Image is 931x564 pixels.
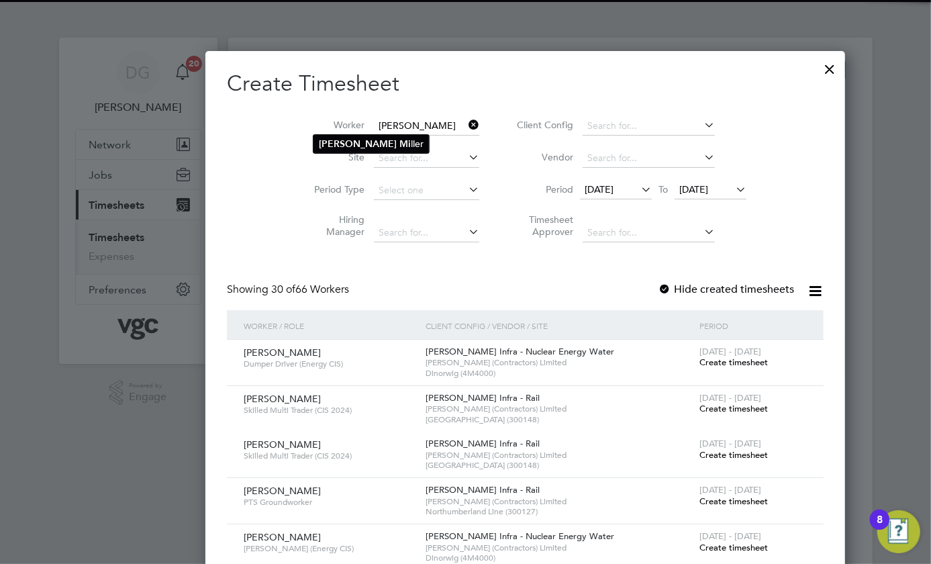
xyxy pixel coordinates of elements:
[304,214,364,238] label: Hiring Manager
[699,484,761,496] span: [DATE] - [DATE]
[244,485,321,497] span: [PERSON_NAME]
[583,117,715,136] input: Search for...
[227,70,824,98] h2: Create Timesheet
[426,460,693,471] span: [GEOGRAPHIC_DATA] (300148)
[244,451,416,461] span: Skilled Multi Trader (CIS 2024)
[426,530,615,542] span: [PERSON_NAME] Infra - Nuclear Energy Water
[877,510,920,553] button: Open Resource Center, 8 new notifications
[244,405,416,416] span: Skilled Multi Trader (CIS 2024)
[426,357,693,368] span: [PERSON_NAME] (Contractors) Limited
[426,414,693,425] span: [GEOGRAPHIC_DATA] (300148)
[426,553,693,563] span: Dinorwig (4M4000)
[583,149,715,168] input: Search for...
[319,138,397,150] b: [PERSON_NAME]
[513,183,573,195] label: Period
[658,283,794,296] label: Hide created timesheets
[426,484,540,496] span: [PERSON_NAME] Infra - Rail
[654,181,672,198] span: To
[244,438,321,451] span: [PERSON_NAME]
[426,346,615,357] span: [PERSON_NAME] Infra - Nuclear Energy Water
[304,119,364,131] label: Worker
[244,393,321,405] span: [PERSON_NAME]
[699,392,761,404] span: [DATE] - [DATE]
[304,151,364,163] label: Site
[426,450,693,461] span: [PERSON_NAME] (Contractors) Limited
[699,542,768,553] span: Create timesheet
[244,531,321,543] span: [PERSON_NAME]
[374,117,479,136] input: Search for...
[271,283,295,296] span: 30 of
[426,404,693,414] span: [PERSON_NAME] (Contractors) Limited
[699,357,768,368] span: Create timesheet
[585,183,614,195] span: [DATE]
[699,530,761,542] span: [DATE] - [DATE]
[426,438,540,449] span: [PERSON_NAME] Infra - Rail
[583,224,715,242] input: Search for...
[374,224,479,242] input: Search for...
[699,449,768,461] span: Create timesheet
[699,346,761,357] span: [DATE] - [DATE]
[271,283,349,296] span: 66 Workers
[240,310,423,341] div: Worker / Role
[244,359,416,369] span: Dumper Driver (Energy CIS)
[513,151,573,163] label: Vendor
[513,119,573,131] label: Client Config
[374,149,479,168] input: Search for...
[374,181,479,200] input: Select one
[679,183,708,195] span: [DATE]
[699,403,768,414] span: Create timesheet
[426,368,693,379] span: Dinorwig (4M4000)
[244,346,321,359] span: [PERSON_NAME]
[244,543,416,554] span: [PERSON_NAME] (Energy CIS)
[423,310,697,341] div: Client Config / Vendor / Site
[696,310,810,341] div: Period
[426,506,693,517] span: Northumberland Line (300127)
[227,283,352,297] div: Showing
[426,392,540,404] span: [PERSON_NAME] Infra - Rail
[513,214,573,238] label: Timesheet Approver
[399,138,411,150] b: Mi
[877,520,883,537] div: 8
[699,438,761,449] span: [DATE] - [DATE]
[699,496,768,507] span: Create timesheet
[244,497,416,508] span: PTS Groundworker
[426,543,693,553] span: [PERSON_NAME] (Contractors) Limited
[304,183,364,195] label: Period Type
[313,135,429,153] li: ller
[426,496,693,507] span: [PERSON_NAME] (Contractors) Limited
